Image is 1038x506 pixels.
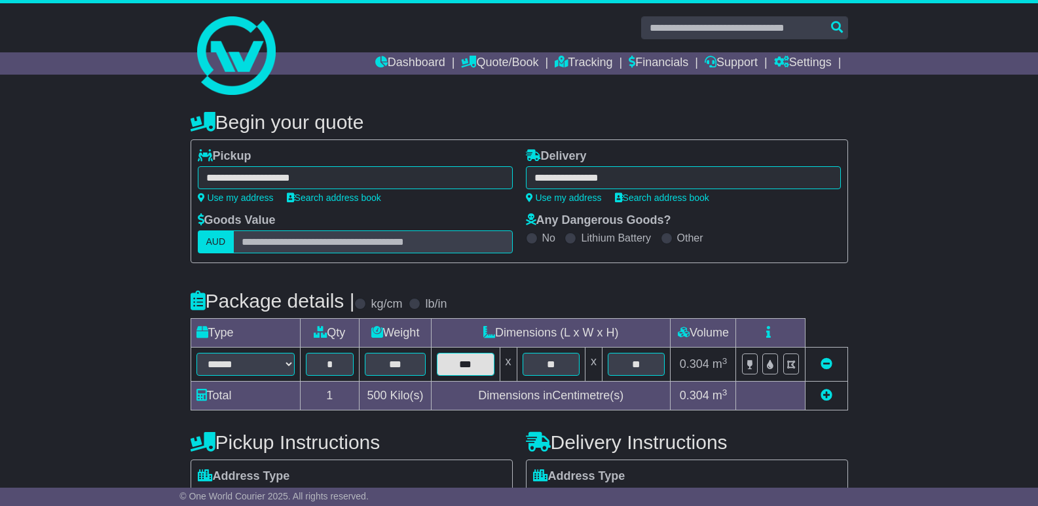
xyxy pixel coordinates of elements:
[671,319,736,348] td: Volume
[191,382,300,410] td: Total
[198,469,290,484] label: Address Type
[300,382,360,410] td: 1
[555,52,612,75] a: Tracking
[500,348,517,382] td: x
[425,297,447,312] label: lb/in
[191,111,848,133] h4: Begin your quote
[191,319,300,348] td: Type
[526,213,671,228] label: Any Dangerous Goods?
[198,192,274,203] a: Use my address
[300,319,360,348] td: Qty
[360,382,432,410] td: Kilo(s)
[680,389,709,402] span: 0.304
[680,357,709,370] span: 0.304
[432,319,671,348] td: Dimensions (L x W x H)
[705,52,758,75] a: Support
[198,213,276,228] label: Goods Value
[367,389,387,402] span: 500
[713,389,728,402] span: m
[629,52,688,75] a: Financials
[287,192,381,203] a: Search address book
[526,192,602,203] a: Use my address
[821,389,832,402] a: Add new item
[581,232,651,244] label: Lithium Battery
[432,382,671,410] td: Dimensions in Centimetre(s)
[461,52,538,75] a: Quote/Book
[375,52,445,75] a: Dashboard
[198,230,234,253] label: AUD
[533,469,625,484] label: Address Type
[722,388,728,397] sup: 3
[821,357,832,370] a: Remove this item
[191,431,513,453] h4: Pickup Instructions
[677,232,703,244] label: Other
[371,297,402,312] label: kg/cm
[360,319,432,348] td: Weight
[526,431,848,453] h4: Delivery Instructions
[585,348,602,382] td: x
[615,192,709,203] a: Search address book
[542,232,555,244] label: No
[722,356,728,366] sup: 3
[713,357,728,370] span: m
[774,52,832,75] a: Settings
[191,290,355,312] h4: Package details |
[198,149,251,164] label: Pickup
[179,491,369,501] span: © One World Courier 2025. All rights reserved.
[526,149,587,164] label: Delivery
